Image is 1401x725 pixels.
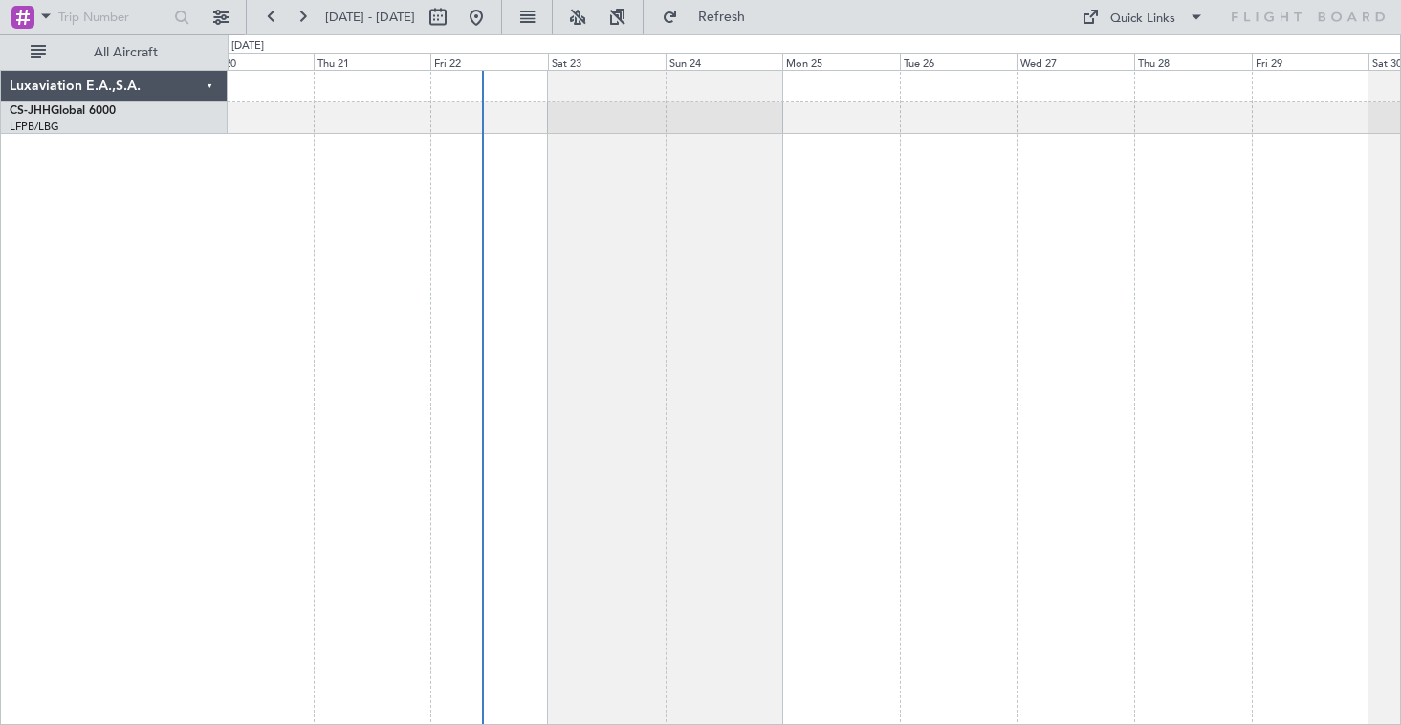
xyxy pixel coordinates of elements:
span: All Aircraft [50,46,202,59]
input: Trip Number [58,3,168,32]
div: Tue 26 [900,53,1018,70]
button: All Aircraft [21,37,208,68]
button: Refresh [653,2,768,33]
span: [DATE] - [DATE] [325,9,415,26]
div: Sun 24 [666,53,783,70]
div: Wed 20 [196,53,314,70]
a: LFPB/LBG [10,120,59,134]
div: Sat 23 [548,53,666,70]
div: Wed 27 [1017,53,1134,70]
div: Fri 29 [1252,53,1369,70]
div: Thu 21 [314,53,431,70]
button: Quick Links [1072,2,1214,33]
div: Fri 22 [430,53,548,70]
a: CS-JHHGlobal 6000 [10,105,116,117]
div: Mon 25 [782,53,900,70]
div: Quick Links [1110,10,1175,29]
span: CS-JHH [10,105,51,117]
span: Refresh [682,11,762,24]
div: [DATE] [231,38,264,55]
div: Thu 28 [1134,53,1252,70]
